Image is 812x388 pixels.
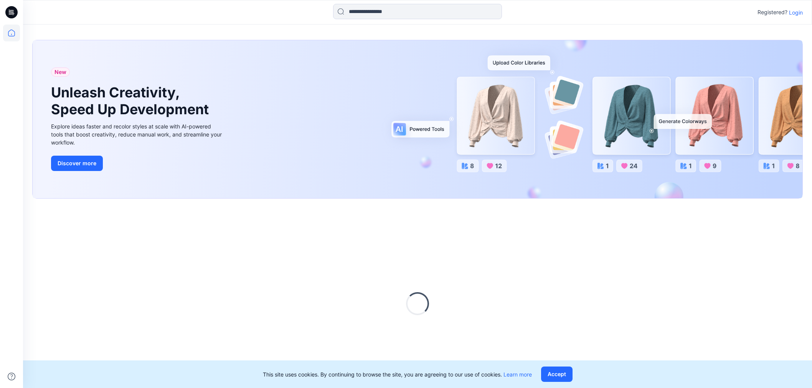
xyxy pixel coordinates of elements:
[503,371,532,378] a: Learn more
[51,156,224,171] a: Discover more
[758,8,787,17] p: Registered?
[263,370,532,378] p: This site uses cookies. By continuing to browse the site, you are agreeing to our use of cookies.
[51,84,212,117] h1: Unleash Creativity, Speed Up Development
[789,8,803,16] p: Login
[51,122,224,146] div: Explore ideas faster and recolor styles at scale with AI-powered tools that boost creativity, red...
[51,156,103,171] button: Discover more
[541,367,573,382] button: Accept
[54,67,66,77] span: New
